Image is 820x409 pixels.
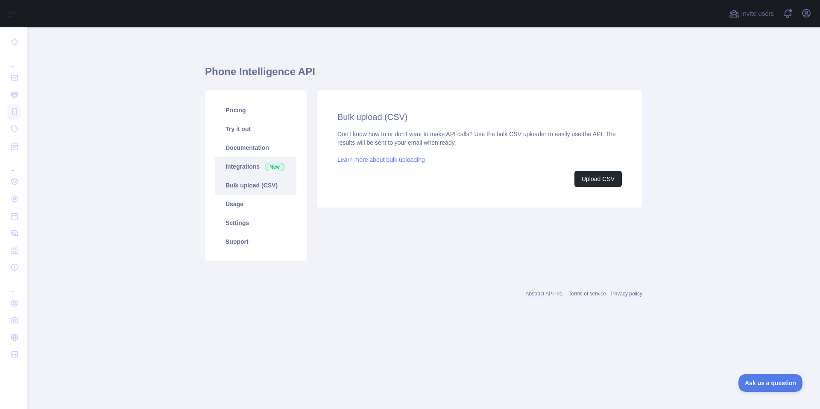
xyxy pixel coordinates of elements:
span: New [265,163,284,171]
a: Privacy policy [611,291,642,297]
a: Pricing [215,101,296,120]
a: Try it out [215,120,296,138]
div: ... [7,155,20,172]
span: Invite users [741,9,774,19]
button: Upload CSV [574,171,622,187]
div: ... [7,51,20,68]
a: Usage [215,195,296,213]
a: Documentation [215,138,296,157]
a: Abstract API Inc. [526,291,564,297]
a: Support [215,232,296,251]
iframe: Toggle Customer Support [738,374,803,392]
a: Settings [215,213,296,232]
a: Terms of service [568,291,606,297]
a: Integrations New [215,157,296,176]
div: Don't know how to or don't want to make API calls? Use the bulk CSV uploader to easily use the AP... [337,130,622,187]
div: ... [7,277,20,294]
h2: Bulk upload (CSV) [337,111,622,123]
h1: Phone Intelligence API [205,65,642,85]
a: Learn more about bulk uploading [337,156,425,163]
a: Bulk upload (CSV) [215,176,296,195]
button: Invite users [727,7,776,20]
